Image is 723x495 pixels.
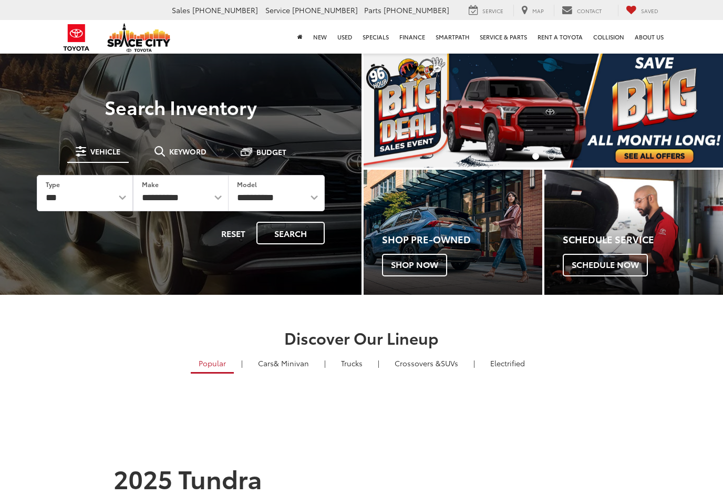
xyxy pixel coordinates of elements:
a: Service [461,5,511,16]
button: Click to view next picture. [669,74,723,147]
span: [PHONE_NUMBER] [192,5,258,15]
span: Vehicle [90,148,120,155]
span: Service [482,7,503,15]
a: SmartPath [430,20,474,54]
span: Shop Now [382,254,447,276]
a: Map [513,5,552,16]
a: New [308,20,332,54]
a: Shop Pre-Owned Shop Now [364,170,542,295]
a: Contact [554,5,610,16]
li: Go to slide number 2. [548,153,555,160]
li: | [471,358,478,368]
button: Search [256,222,325,244]
span: Map [532,7,544,15]
span: Budget [256,148,286,156]
a: Popular [191,354,234,374]
a: Cars [250,354,317,372]
a: My Saved Vehicles [618,5,666,16]
span: Parts [364,5,381,15]
a: Schedule Service Schedule Now [544,170,723,295]
a: About Us [629,20,669,54]
span: Sales [172,5,190,15]
a: Electrified [482,354,533,372]
h2: Discover Our Lineup [62,329,661,346]
h4: Shop Pre-Owned [382,234,542,245]
a: Finance [394,20,430,54]
section: Carousel section with vehicle pictures - may contain disclaimers. [364,53,723,168]
li: | [322,358,328,368]
label: Model [237,180,257,189]
a: Collision [588,20,629,54]
span: [PHONE_NUMBER] [292,5,358,15]
span: Crossovers & [395,358,441,368]
li: | [375,358,382,368]
a: SUVs [387,354,466,372]
a: Trucks [333,354,370,372]
span: & Minivan [274,358,309,368]
label: Type [46,180,60,189]
span: Keyword [169,148,206,155]
span: Saved [641,7,658,15]
label: Make [142,180,159,189]
a: Rent a Toyota [532,20,588,54]
h4: Schedule Service [563,234,723,245]
a: Home [292,20,308,54]
h3: Search Inventory [22,96,339,117]
button: Click to view previous picture. [364,74,418,147]
li: Go to slide number 1. [532,153,539,160]
li: | [239,358,245,368]
span: [PHONE_NUMBER] [384,5,449,15]
img: Space City Toyota [107,23,170,52]
span: Service [265,5,290,15]
div: carousel slide number 1 of 2 [364,53,723,168]
a: Specials [357,20,394,54]
img: Big Deal Sales Event [364,53,723,168]
a: Service & Parts [474,20,532,54]
span: Contact [577,7,602,15]
div: Toyota [364,170,542,295]
div: Toyota [544,170,723,295]
span: Schedule Now [563,254,648,276]
a: Used [332,20,357,54]
img: Toyota [57,20,96,55]
button: Reset [212,222,254,244]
